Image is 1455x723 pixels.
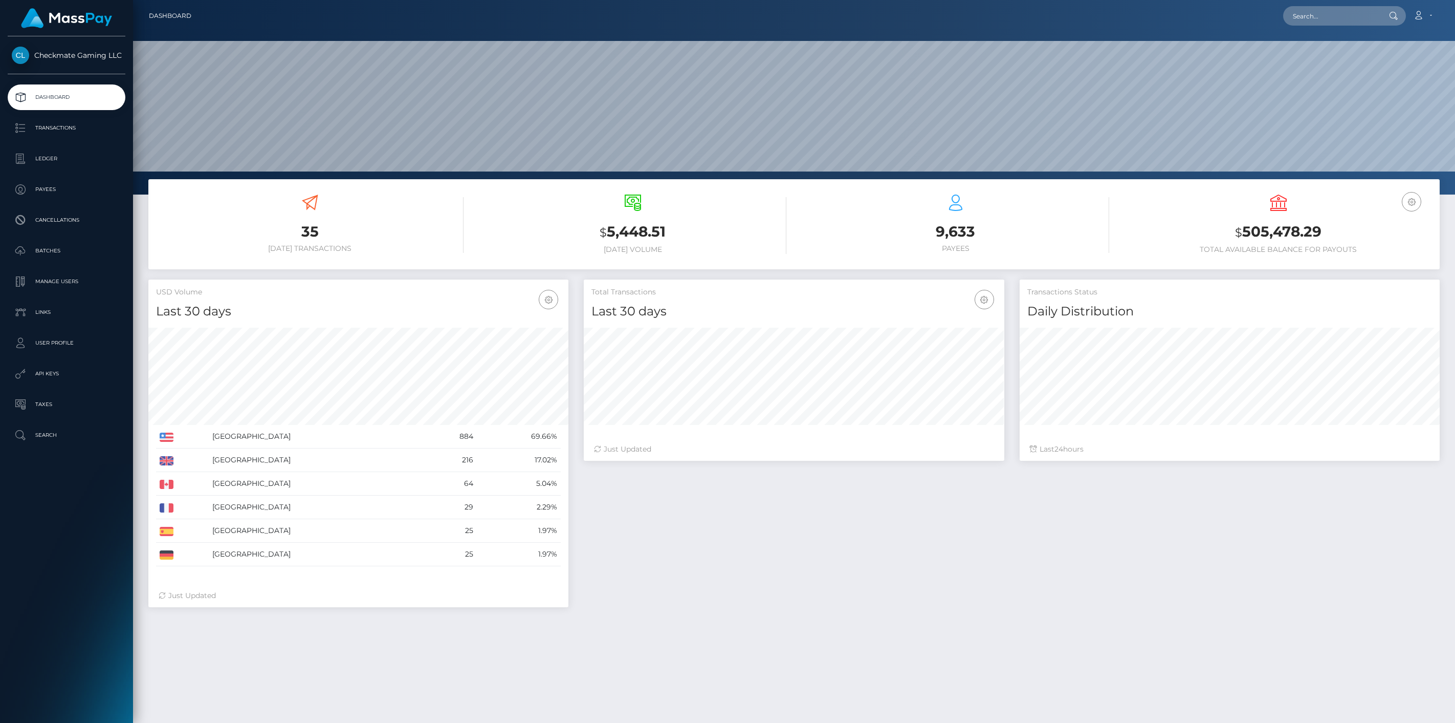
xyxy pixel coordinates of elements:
[12,366,121,381] p: API Keys
[1054,444,1063,454] span: 24
[477,449,561,472] td: 17.02%
[209,519,424,543] td: [GEOGRAPHIC_DATA]
[1027,303,1432,321] h4: Daily Distribution
[149,5,191,27] a: Dashboard
[477,519,561,543] td: 1.97%
[209,543,424,566] td: [GEOGRAPHIC_DATA]
[8,392,125,417] a: Taxes
[21,8,112,28] img: MassPay Logo
[477,472,561,496] td: 5.04%
[1125,245,1432,254] h6: Total Available Balance for Payouts
[12,151,121,166] p: Ledger
[477,543,561,566] td: 1.97%
[477,496,561,519] td: 2.29%
[12,335,121,351] p: User Profile
[12,47,29,64] img: Checkmate Gaming LLC
[802,244,1109,253] h6: Payees
[8,361,125,387] a: API Keys
[8,238,125,264] a: Batches
[8,422,125,448] a: Search
[12,182,121,197] p: Payees
[160,503,173,513] img: FR.png
[479,222,786,243] h3: 5,448.51
[591,287,996,297] h5: Total Transactions
[8,51,125,60] span: Checkmate Gaming LLC
[424,543,477,566] td: 25
[12,274,121,289] p: Manage Users
[156,222,464,242] h3: 35
[591,303,996,321] h4: Last 30 days
[424,425,477,449] td: 884
[209,425,424,449] td: [GEOGRAPHIC_DATA]
[8,330,125,356] a: User Profile
[12,397,121,412] p: Taxes
[160,550,173,560] img: DE.png
[1235,225,1242,240] small: $
[424,472,477,496] td: 64
[156,303,561,321] h4: Last 30 days
[477,425,561,449] td: 69.66%
[8,300,125,325] a: Links
[424,449,477,472] td: 216
[209,472,424,496] td: [GEOGRAPHIC_DATA]
[12,428,121,443] p: Search
[802,222,1109,242] h3: 9,633
[160,480,173,489] img: CA.png
[424,496,477,519] td: 29
[1030,444,1429,455] div: Last hours
[479,245,786,254] h6: [DATE] Volume
[12,212,121,228] p: Cancellations
[594,444,994,455] div: Just Updated
[209,449,424,472] td: [GEOGRAPHIC_DATA]
[8,146,125,172] a: Ledger
[1125,222,1432,243] h3: 505,478.29
[1027,287,1432,297] h5: Transactions Status
[156,244,464,253] h6: [DATE] Transactions
[156,287,561,297] h5: USD Volume
[600,225,607,240] small: $
[12,243,121,259] p: Batches
[12,120,121,136] p: Transactions
[8,84,125,110] a: Dashboard
[424,519,477,543] td: 25
[160,456,173,465] img: GB.png
[12,90,121,105] p: Dashboard
[12,305,121,320] p: Links
[8,207,125,233] a: Cancellations
[8,269,125,294] a: Manage Users
[8,115,125,141] a: Transactions
[8,177,125,202] a: Payees
[1283,6,1379,26] input: Search...
[209,496,424,519] td: [GEOGRAPHIC_DATA]
[160,433,173,442] img: US.png
[159,590,558,601] div: Just Updated
[160,527,173,536] img: ES.png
